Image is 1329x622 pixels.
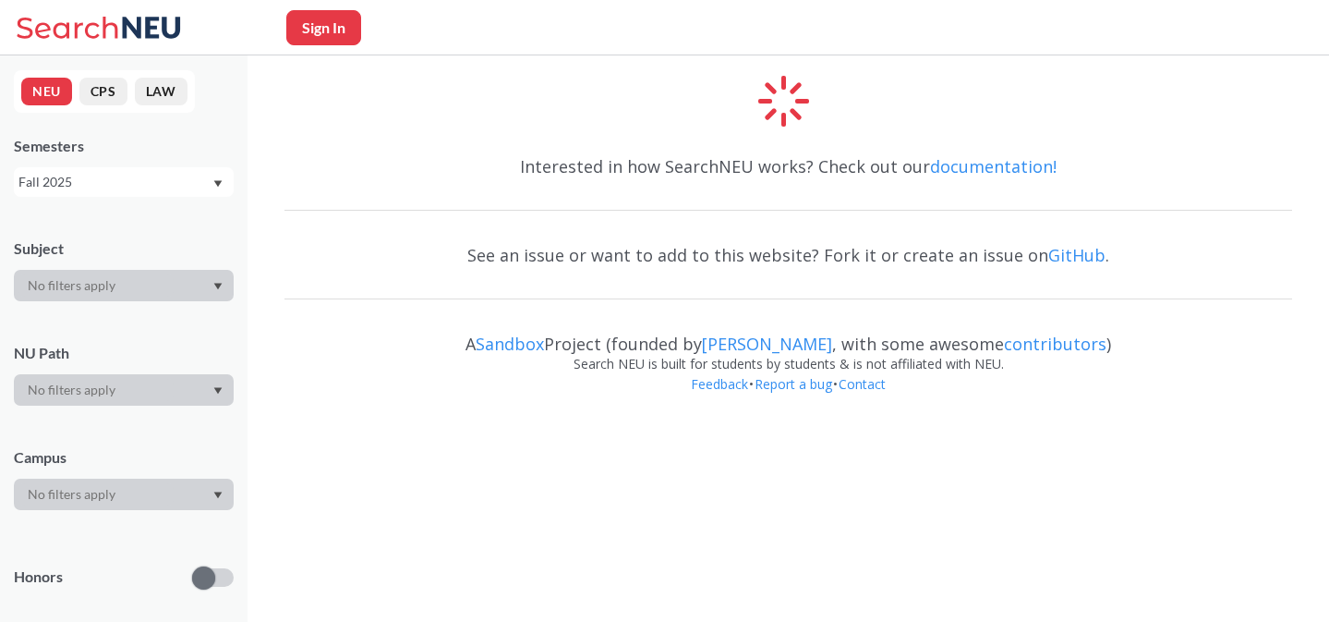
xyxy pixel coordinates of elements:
[284,354,1292,374] div: Search NEU is built for students by students & is not affiliated with NEU.
[14,374,234,406] div: Dropdown arrow
[213,283,223,290] svg: Dropdown arrow
[284,140,1292,193] div: Interested in how SearchNEU works? Check out our
[754,375,833,393] a: Report a bug
[14,238,234,259] div: Subject
[284,374,1292,422] div: • •
[284,317,1292,354] div: A Project (founded by , with some awesome )
[135,78,187,105] button: LAW
[21,78,72,105] button: NEU
[284,228,1292,282] div: See an issue or want to add to this website? Fork it or create an issue on .
[213,387,223,395] svg: Dropdown arrow
[213,180,223,188] svg: Dropdown arrow
[476,333,544,355] a: Sandbox
[1048,244,1105,266] a: GitHub
[702,333,832,355] a: [PERSON_NAME]
[14,479,234,510] div: Dropdown arrow
[14,447,234,468] div: Campus
[286,10,361,45] button: Sign In
[18,172,211,192] div: Fall 2025
[690,375,749,393] a: Feedback
[14,270,234,301] div: Dropdown arrow
[14,567,63,588] p: Honors
[1004,333,1106,355] a: contributors
[79,78,127,105] button: CPS
[14,167,234,197] div: Fall 2025Dropdown arrow
[14,343,234,363] div: NU Path
[838,375,887,393] a: Contact
[14,136,234,156] div: Semesters
[213,492,223,499] svg: Dropdown arrow
[930,155,1057,177] a: documentation!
